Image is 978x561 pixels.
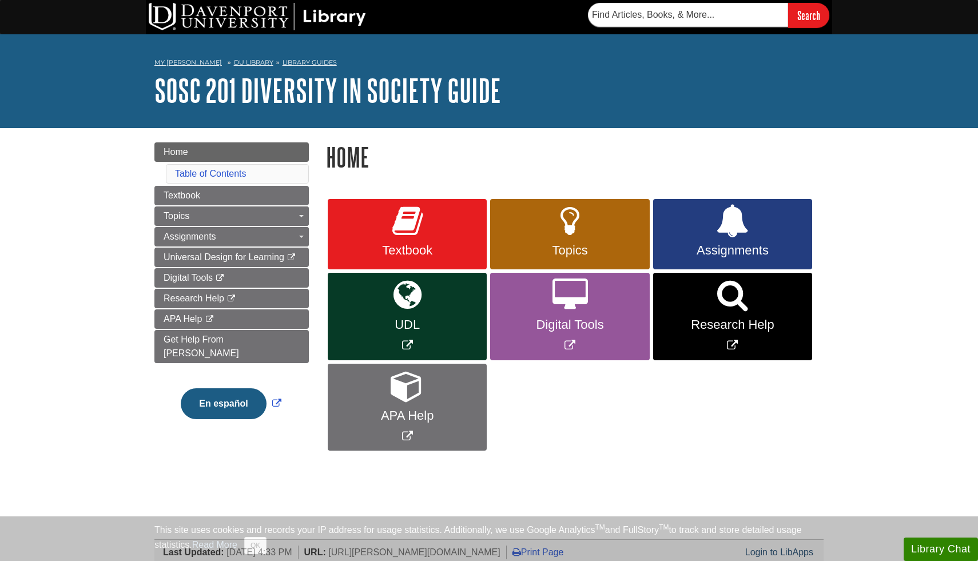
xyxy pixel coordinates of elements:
[490,199,649,270] a: Topics
[234,58,273,66] a: DU Library
[499,317,641,332] span: Digital Tools
[328,199,487,270] a: Textbook
[164,335,239,358] span: Get Help From [PERSON_NAME]
[164,147,188,157] span: Home
[653,273,812,360] a: Link opens in new window
[154,73,501,108] a: SOSC 201 Diversity in Society Guide
[328,273,487,360] a: Link opens in new window
[662,243,804,258] span: Assignments
[154,289,309,308] a: Research Help
[336,317,478,332] span: UDL
[164,211,189,221] span: Topics
[154,227,309,246] a: Assignments
[336,243,478,258] span: Textbook
[154,142,309,162] a: Home
[164,232,216,241] span: Assignments
[328,364,487,451] a: Link opens in new window
[588,3,829,27] form: Searches DU Library's articles, books, and more
[283,58,337,66] a: Library Guides
[653,199,812,270] a: Assignments
[154,268,309,288] a: Digital Tools
[244,537,267,554] button: Close
[175,169,247,178] a: Table of Contents
[904,538,978,561] button: Library Chat
[154,523,824,554] div: This site uses cookies and records your IP address for usage statistics. Additionally, we use Goo...
[164,314,202,324] span: APA Help
[154,206,309,226] a: Topics
[499,243,641,258] span: Topics
[205,316,214,323] i: This link opens in a new window
[164,273,213,283] span: Digital Tools
[788,3,829,27] input: Search
[154,330,309,363] a: Get Help From [PERSON_NAME]
[178,399,284,408] a: Link opens in new window
[154,186,309,205] a: Textbook
[181,388,266,419] button: En español
[215,274,225,282] i: This link opens in a new window
[336,408,478,423] span: APA Help
[588,3,788,27] input: Find Articles, Books, & More...
[164,252,284,262] span: Universal Design for Learning
[154,55,824,73] nav: breadcrumb
[154,248,309,267] a: Universal Design for Learning
[154,142,309,439] div: Guide Page Menu
[164,190,200,200] span: Textbook
[154,309,309,329] a: APA Help
[192,540,237,550] a: Read More
[490,273,649,360] a: Link opens in new window
[287,254,296,261] i: This link opens in a new window
[226,295,236,303] i: This link opens in a new window
[149,3,366,30] img: DU Library
[154,58,222,67] a: My [PERSON_NAME]
[662,317,804,332] span: Research Help
[595,523,605,531] sup: TM
[164,293,224,303] span: Research Help
[659,523,669,531] sup: TM
[326,142,824,172] h1: Home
